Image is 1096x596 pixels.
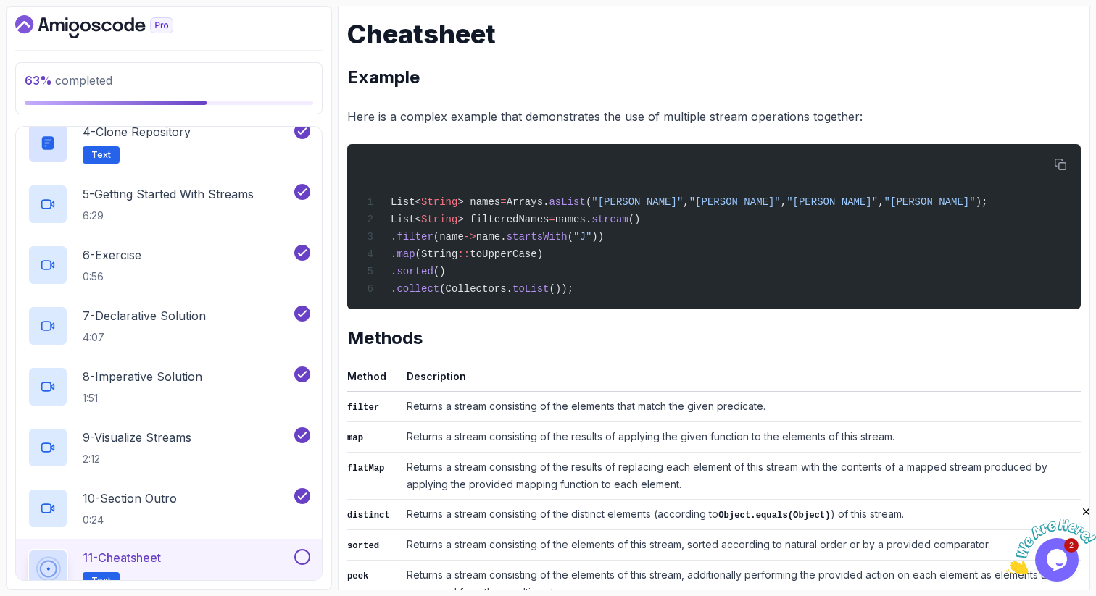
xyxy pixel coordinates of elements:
[401,391,1081,421] td: Returns a stream consisting of the elements that match the given predicate.
[549,283,573,295] span: ());
[476,231,507,243] span: name.
[391,283,397,295] span: .
[457,248,470,260] span: ::
[83,269,141,284] p: 0:56
[512,283,549,295] span: toList
[464,231,476,243] span: ->
[421,196,457,208] span: String
[628,214,641,225] span: ()
[591,214,628,225] span: stream
[401,529,1081,560] td: Returns a stream consisting of the elements of this stream, sorted according to natural order or ...
[91,575,111,587] span: Text
[83,391,202,406] p: 1:51
[83,209,254,223] p: 6:29
[83,307,206,324] p: 7 - Declarative Solution
[573,231,591,243] span: "J"
[25,73,112,88] span: completed
[549,196,585,208] span: asList
[718,511,830,521] code: Object.equals(Object)
[591,231,604,243] span: ))
[28,366,310,407] button: 8-Imperative Solution1:51
[439,283,512,295] span: (Collectors.
[347,541,379,551] code: sorted
[878,196,884,208] span: ,
[500,196,506,208] span: =
[397,283,439,295] span: collect
[457,196,500,208] span: > names
[457,214,549,225] span: > filteredNames
[391,196,421,208] span: List<
[397,231,433,243] span: filter
[683,196,689,208] span: ,
[781,196,786,208] span: ,
[549,214,555,225] span: =
[347,66,1081,89] h2: Example
[28,184,310,224] button: 5-Getting Started With Streams6:29
[786,196,878,208] span: "[PERSON_NAME]"
[433,266,446,277] span: ()
[689,196,781,208] span: "[PERSON_NAME]"
[83,123,191,140] p: 4 - Clone Repository
[1006,505,1096,574] iframe: chat widget
[28,123,310,164] button: 4-Clone RepositoryText
[83,330,206,345] p: 4:07
[397,248,415,260] span: map
[976,196,988,208] span: );
[83,429,191,446] p: 9 - Visualize Streams
[28,549,310,589] button: 11-CheatsheetText
[83,513,177,527] p: 0:24
[28,245,310,285] button: 6-Exercise0:56
[91,149,111,161] span: Text
[347,463,384,474] code: flatMap
[83,452,191,466] p: 2:12
[347,367,401,392] th: Method
[507,196,549,208] span: Arrays.
[884,196,976,208] span: "[PERSON_NAME]"
[401,421,1081,452] td: Returns a stream consisting of the results of applying the given function to the elements of this...
[28,427,310,468] button: 9-Visualize Streams2:12
[433,231,464,243] span: (name
[25,73,52,88] span: 63 %
[391,231,397,243] span: .
[28,488,310,529] button: 10-Section Outro0:24
[591,196,683,208] span: "[PERSON_NAME]"
[347,327,1081,350] h2: Methods
[391,266,397,277] span: .
[83,368,202,385] p: 8 - Imperative Solution
[83,490,177,507] p: 10 - Section Outro
[555,214,591,225] span: names.
[347,403,379,413] code: filter
[401,499,1081,529] td: Returns a stream consisting of the distinct elements (according to ) of this stream.
[391,214,421,225] span: List<
[470,248,543,260] span: toUpperCase)
[347,106,1081,127] p: Here is a complex example that demonstrates the use of multiple stream operations together:
[421,214,457,225] span: String
[507,231,568,243] span: startsWith
[586,196,591,208] span: (
[15,15,207,38] a: Dashboard
[83,549,161,566] p: 11 - Cheatsheet
[347,511,390,521] code: distinct
[391,248,397,260] span: .
[83,246,141,264] p: 6 - Exercise
[415,248,458,260] span: (String
[83,185,254,203] p: 5 - Getting Started With Streams
[347,571,368,582] code: peek
[401,452,1081,499] td: Returns a stream consisting of the results of replacing each element of this stream with the cont...
[568,231,573,243] span: (
[401,367,1081,392] th: Description
[28,306,310,346] button: 7-Declarative Solution4:07
[347,433,363,443] code: map
[347,20,1081,49] h1: Cheatsheet
[397,266,433,277] span: sorted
